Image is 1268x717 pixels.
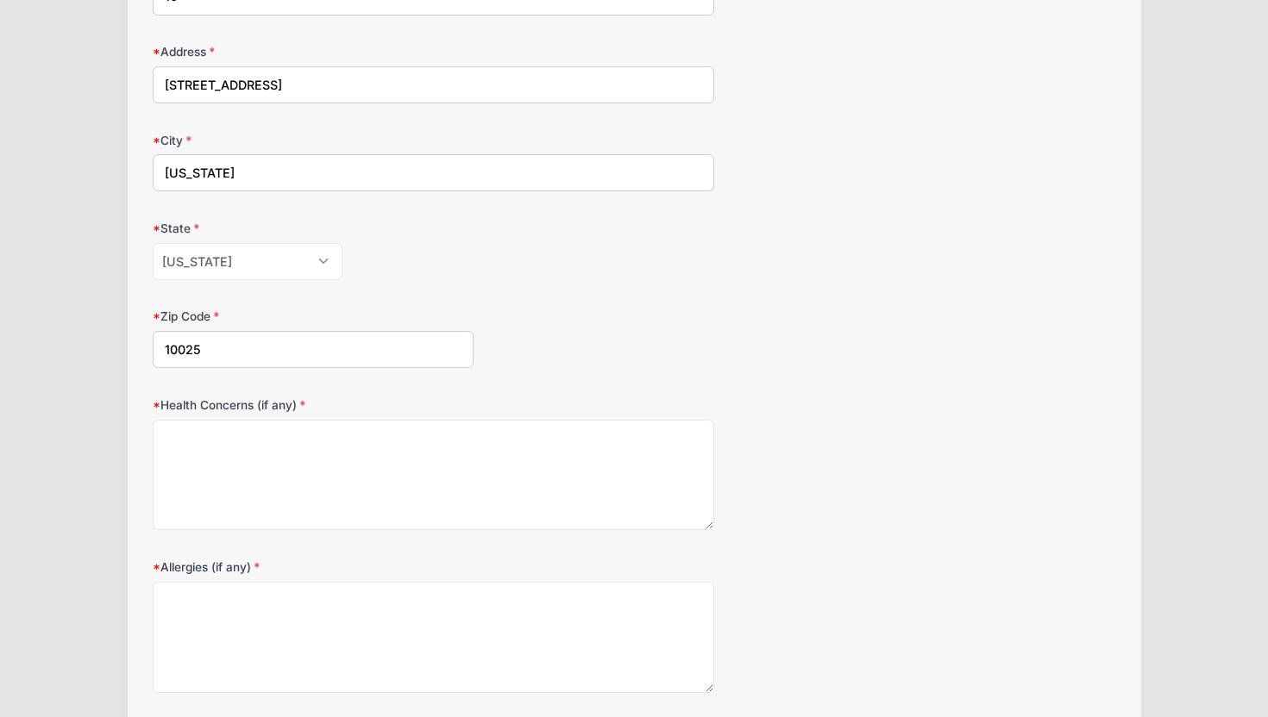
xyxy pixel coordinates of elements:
[153,132,474,149] label: City
[153,331,474,368] input: xxxxx
[153,308,474,325] label: Zip Code
[153,220,474,237] label: State
[153,43,474,60] label: Address
[153,558,474,576] label: Allergies (if any)
[153,396,474,414] label: Health Concerns (if any)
